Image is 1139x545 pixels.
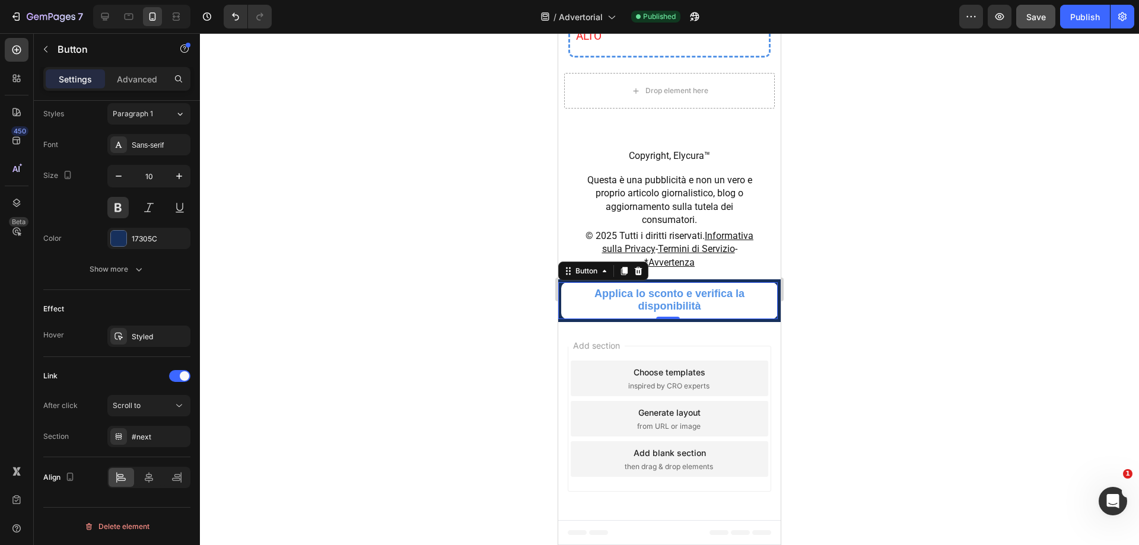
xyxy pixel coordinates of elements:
span: Advertorial [559,11,603,23]
div: Add blank section [75,413,148,426]
div: Font [43,139,58,150]
div: 17305C [132,234,187,244]
div: Link [43,371,58,381]
p: 7 [78,9,83,24]
span: © 2025 Tutti i diritti riservati. [27,197,147,208]
div: Size [43,168,75,184]
div: Undo/Redo [224,5,272,28]
span: Applica lo sconto e verifica la disponibilità [36,254,186,279]
span: - [97,210,100,221]
button: 7 [5,5,88,28]
span: Add section [10,306,66,318]
div: Styled [132,332,187,342]
div: Show more [90,263,145,275]
span: Scroll to [113,401,141,410]
button: Save [1016,5,1055,28]
span: Save [1026,12,1046,22]
span: Copyright, Elycura™ [71,117,152,128]
button: Show more [43,259,190,280]
p: Advanced [117,73,157,85]
div: Styles [43,109,64,119]
p: Settings [59,73,92,85]
a: Applica lo sconto e verifica la disponibilità [3,249,219,286]
button: Delete element [43,517,190,536]
a: Termini di Servizio [100,211,177,221]
span: Published [643,11,676,22]
div: Sans-serif [132,140,187,151]
div: Delete element [84,519,149,534]
div: Align [43,470,77,486]
a: Avvertenza [90,224,136,235]
span: / [553,11,556,23]
span: from URL or image [79,388,142,399]
u: Termini di Servizio [100,210,177,221]
button: Scroll to [107,395,190,416]
iframe: Intercom live chat [1099,487,1127,515]
div: Hover [43,330,64,340]
span: Questa è una pubblicità e non un vero e proprio articolo giornalistico, blog o aggiornamento sull... [29,141,194,193]
div: Effect [43,304,64,314]
p: Button [58,42,158,56]
div: Publish [1070,11,1100,23]
span: Paragraph 1 [113,109,153,119]
div: Button [15,232,42,243]
div: 450 [11,126,28,136]
div: Generate layout [80,373,142,385]
div: Section [43,431,69,442]
span: then drag & drop elements [66,428,155,439]
button: Publish [1060,5,1110,28]
div: Color [43,233,62,244]
div: #next [132,432,187,442]
div: After click [43,400,78,411]
div: Choose templates [75,333,147,345]
span: inspired by CRO experts [70,348,151,358]
div: Drop element here [87,53,150,62]
iframe: Design area [558,33,781,545]
span: 1 [1123,469,1132,479]
div: Beta [9,217,28,227]
button: Paragraph 1 [107,103,190,125]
